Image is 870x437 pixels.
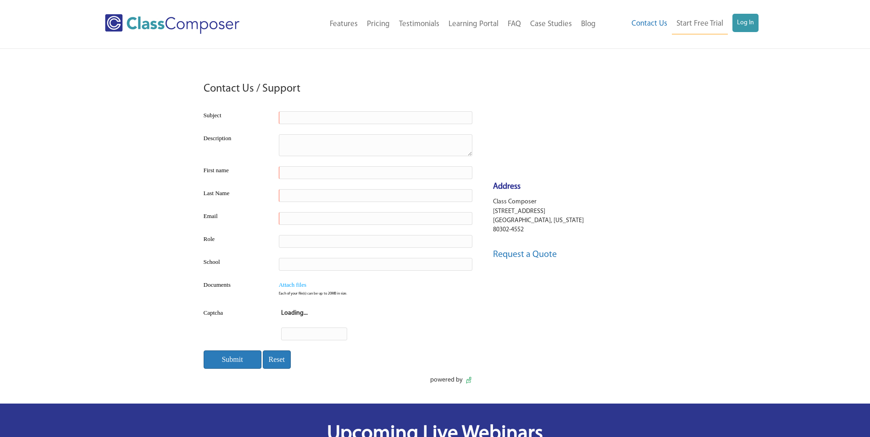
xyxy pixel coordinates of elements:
[281,310,308,317] strong: Loading...
[493,250,557,259] a: Request a Quote
[201,276,267,304] td: Documents
[493,197,669,235] p: Class Composer [STREET_ADDRESS] [GEOGRAPHIC_DATA], [US_STATE] 80302-4552
[503,14,526,34] a: FAQ
[204,350,261,369] input: Submit
[362,14,394,34] a: Pricing
[105,14,239,34] img: Class Composer
[576,14,600,34] a: Blog
[672,14,728,34] a: Start Free Trial
[279,291,347,297] span: Each of your file(s) can be up to 20MB in size.
[201,304,270,345] td: Captcha
[201,161,267,184] td: First name
[325,14,362,34] a: Features
[201,106,267,129] td: Subject
[493,181,669,193] h4: Address
[394,14,444,34] a: Testimonials
[201,207,267,230] td: Email
[465,377,472,384] img: portalLogo.de847024ebc0131731a3.png
[201,230,267,253] td: Role
[277,14,600,34] nav: Header Menu
[430,376,463,385] span: powered by
[263,350,291,369] input: Reset
[732,14,759,32] a: Log In
[204,82,300,97] h3: Contact Us / Support
[627,14,672,34] a: Contact Us
[444,14,503,34] a: Learning Portal
[201,129,267,161] td: Description
[201,253,267,276] td: School
[201,184,267,207] td: Last Name
[600,14,759,34] nav: Header Menu
[526,14,576,34] a: Case Studies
